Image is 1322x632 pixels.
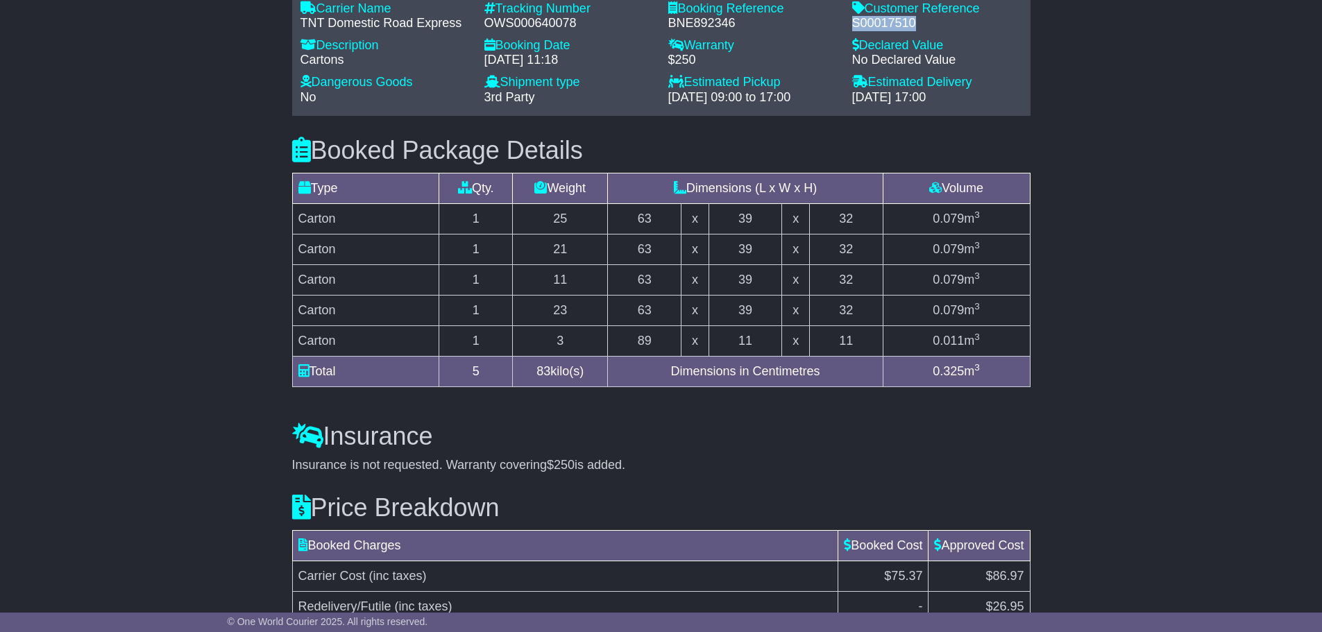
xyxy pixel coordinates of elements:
[292,494,1031,522] h3: Price Breakdown
[484,90,535,104] span: 3rd Party
[668,53,838,68] div: $250
[681,203,709,234] td: x
[292,173,439,203] td: Type
[513,264,608,295] td: 11
[884,569,922,583] span: $75.37
[974,271,980,281] sup: 3
[513,173,608,203] td: Weight
[298,569,366,583] span: Carrier Cost
[608,264,681,295] td: 63
[484,16,654,31] div: OWS000640078
[668,38,838,53] div: Warranty
[782,325,809,356] td: x
[608,234,681,264] td: 63
[782,295,809,325] td: x
[484,38,654,53] div: Booking Date
[300,75,471,90] div: Dangerous Goods
[918,599,922,613] span: -
[933,212,964,225] span: 0.079
[292,325,439,356] td: Carton
[809,325,883,356] td: 11
[369,569,427,583] span: (inc taxes)
[681,295,709,325] td: x
[668,90,838,105] div: [DATE] 09:00 to 17:00
[809,295,883,325] td: 32
[439,264,513,295] td: 1
[608,295,681,325] td: 63
[709,295,782,325] td: 39
[292,356,439,386] td: Total
[300,16,471,31] div: TNT Domestic Road Express
[292,422,1031,450] h3: Insurance
[439,234,513,264] td: 1
[852,16,1022,31] div: S00017510
[439,203,513,234] td: 1
[974,332,980,342] sup: 3
[668,1,838,17] div: Booking Reference
[439,295,513,325] td: 1
[809,234,883,264] td: 32
[709,234,782,264] td: 39
[809,203,883,234] td: 32
[300,90,316,104] span: No
[883,356,1030,386] td: m
[300,38,471,53] div: Description
[292,295,439,325] td: Carton
[513,295,608,325] td: 23
[513,203,608,234] td: 25
[292,458,1031,473] div: Insurance is not requested. Warranty covering is added.
[668,75,838,90] div: Estimated Pickup
[782,234,809,264] td: x
[439,325,513,356] td: 1
[298,599,391,613] span: Redelivery/Futile
[852,53,1022,68] div: No Declared Value
[933,273,964,287] span: 0.079
[883,203,1030,234] td: m
[852,1,1022,17] div: Customer Reference
[513,325,608,356] td: 3
[608,203,681,234] td: 63
[852,38,1022,53] div: Declared Value
[985,599,1024,613] span: $26.95
[933,303,964,317] span: 0.079
[608,356,883,386] td: Dimensions in Centimetres
[782,203,809,234] td: x
[292,234,439,264] td: Carton
[883,325,1030,356] td: m
[513,356,608,386] td: kilo(s)
[852,75,1022,90] div: Estimated Delivery
[709,203,782,234] td: 39
[883,264,1030,295] td: m
[883,173,1030,203] td: Volume
[782,264,809,295] td: x
[681,325,709,356] td: x
[709,264,782,295] td: 39
[536,364,550,378] span: 83
[974,240,980,250] sup: 3
[484,75,654,90] div: Shipment type
[439,356,513,386] td: 5
[300,53,471,68] div: Cartons
[292,137,1031,164] h3: Booked Package Details
[484,53,654,68] div: [DATE] 11:18
[395,599,452,613] span: (inc taxes)
[547,458,575,472] span: $250
[809,264,883,295] td: 32
[838,530,929,561] td: Booked Cost
[929,530,1030,561] td: Approved Cost
[484,1,654,17] div: Tracking Number
[974,301,980,311] sup: 3
[513,234,608,264] td: 21
[668,16,838,31] div: BNE892346
[292,530,838,561] td: Booked Charges
[300,1,471,17] div: Carrier Name
[852,90,1022,105] div: [DATE] 17:00
[933,364,964,378] span: 0.325
[681,234,709,264] td: x
[608,325,681,356] td: 89
[608,173,883,203] td: Dimensions (L x W x H)
[709,325,782,356] td: 11
[439,173,513,203] td: Qty.
[985,569,1024,583] span: $86.97
[228,616,428,627] span: © One World Courier 2025. All rights reserved.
